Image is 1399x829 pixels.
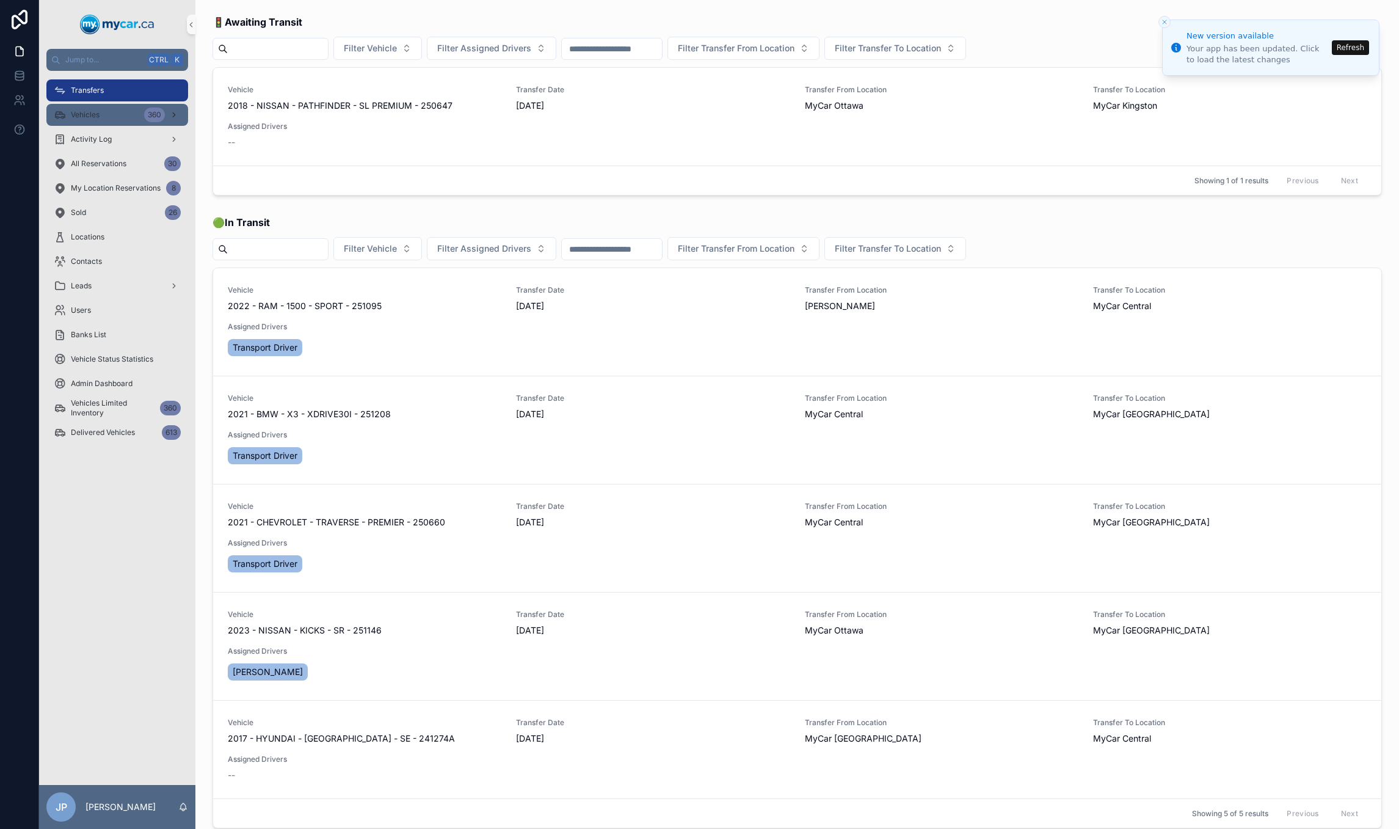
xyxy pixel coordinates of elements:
span: Vehicle [228,285,501,295]
a: Vehicle2021 - CHEVROLET - TRAVERSE - PREMIER - 250660Transfer Date[DATE]Transfer From LocationMyC... [213,484,1381,592]
span: Transfer To Location [1093,610,1367,619]
span: -- [228,769,235,781]
span: Assigned Drivers [228,322,501,332]
span: -- [228,136,235,148]
span: [DATE] [516,408,790,420]
span: [DATE] [516,624,790,637]
span: Banks List [71,330,106,340]
a: Vehicles360 [46,104,188,126]
span: Transport Driver [233,450,297,462]
span: Ctrl [148,54,170,66]
a: Activity Log [46,128,188,150]
span: 🚦 [213,15,302,29]
strong: Awaiting Transit [225,16,302,28]
span: 2022 - RAM - 1500 - SPORT - 251095 [228,300,382,312]
span: MyCar Ottawa [805,100,863,112]
span: Transfer From Location [805,610,1078,619]
span: MyCar Central [1093,732,1151,745]
span: JP [56,800,67,814]
span: 2021 - BMW - X3 - XDRIVE30I - 251208 [228,408,391,420]
div: 360 [160,401,181,415]
span: Transfer To Location [1093,285,1367,295]
span: Admin Dashboard [71,379,133,389]
button: Select Button [427,37,556,60]
span: Vehicles [71,110,100,120]
button: Select Button [667,37,819,60]
span: Filter Transfer From Location [678,243,794,255]
a: Delivered Vehicles613 [46,422,188,444]
span: 🟢 [213,215,270,230]
span: Vehicle Status Statistics [71,354,153,364]
button: Refresh [1332,40,1369,55]
button: Select Button [427,237,556,260]
span: MyCar [GEOGRAPHIC_DATA] [1093,408,1210,420]
span: [PERSON_NAME] [805,300,875,312]
div: 360 [144,108,165,122]
span: Filter Vehicle [344,243,397,255]
span: Showing 5 of 5 results [1192,809,1268,819]
a: Vehicle Status Statistics [46,348,188,370]
span: Transfers [71,86,104,95]
span: All Reservations [71,159,126,169]
span: 2023 - NISSAN - KICKS - SR - 251146 [228,624,382,637]
span: Assigned Drivers [228,430,501,440]
span: Transport Driver [233,341,297,354]
span: Filter Transfer To Location [835,42,941,54]
span: Vehicle [228,502,501,511]
a: Users [46,299,188,321]
span: Transfer Date [516,718,790,728]
span: [PERSON_NAME] [233,666,303,678]
a: Sold26 [46,202,188,224]
button: Select Button [667,237,819,260]
span: Transfer Date [516,502,790,511]
span: MyCar Ottawa [805,624,863,637]
button: Select Button [333,37,422,60]
span: MyCar [GEOGRAPHIC_DATA] [1093,516,1210,528]
span: Assigned Drivers [228,538,501,548]
button: Jump to...CtrlK [46,49,188,71]
span: MyCar Central [805,516,863,528]
button: Select Button [824,237,966,260]
span: Transfer From Location [805,285,1078,295]
a: Locations [46,226,188,248]
span: Transfer To Location [1093,502,1367,511]
span: [DATE] [516,300,790,312]
span: Vehicle [228,393,501,403]
span: Vehicle [228,85,501,95]
span: 2017 - HYUNDAI - [GEOGRAPHIC_DATA] - SE - 241274A [228,732,455,745]
span: Transfer Date [516,85,790,95]
button: Select Button [333,237,422,260]
span: Leads [71,281,92,291]
span: MyCar Central [805,408,863,420]
span: Vehicle [228,610,501,619]
a: Vehicle2021 - BMW - X3 - XDRIVE30I - 251208Transfer Date[DATE]Transfer From LocationMyCar Central... [213,376,1381,484]
span: 2018 - NISSAN - PATHFINDER - SL PREMIUM - 250647 [228,100,452,112]
span: MyCar Central [1093,300,1151,312]
span: MyCar [GEOGRAPHIC_DATA] [805,732,921,745]
a: Vehicle2022 - RAM - 1500 - SPORT - 251095Transfer Date[DATE]Transfer From Location[PERSON_NAME]Tr... [213,268,1381,376]
span: Vehicles Limited Inventory [71,398,155,418]
div: New version available [1186,30,1328,42]
span: Transfer From Location [805,502,1078,511]
span: Contacts [71,257,102,266]
span: 2021 - CHEVROLET - TRAVERSE - PREMIER - 250660 [228,516,445,528]
div: 30 [164,156,181,171]
span: Transport Driver [233,558,297,570]
span: Activity Log [71,134,112,144]
span: Vehicle [228,718,501,728]
a: Banks List [46,324,188,346]
div: Your app has been updated. Click to load the latest changes [1186,43,1328,65]
a: Vehicle2023 - NISSAN - KICKS - SR - 251146Transfer Date[DATE]Transfer From LocationMyCar OttawaTr... [213,592,1381,700]
span: [DATE] [516,732,790,745]
span: Filter Assigned Drivers [437,42,531,54]
div: 8 [166,181,181,195]
span: Showing 1 of 1 results [1194,176,1268,186]
span: Sold [71,208,86,217]
a: Admin Dashboard [46,373,188,395]
span: Assigned Drivers [228,754,501,764]
span: Assigned Drivers [228,646,501,656]
span: K [172,55,182,65]
span: Transfer Date [516,285,790,295]
span: Filter Assigned Drivers [437,243,531,255]
span: Delivered Vehicles [71,428,135,437]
